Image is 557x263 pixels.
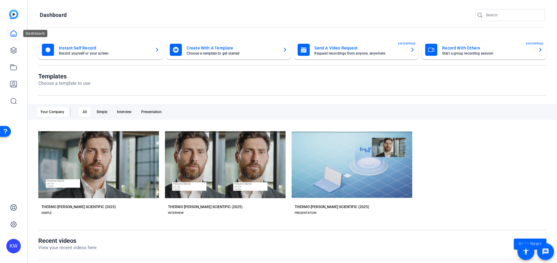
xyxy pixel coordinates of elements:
button: Record With OthersStart a group recording sessionENTERPRISE [422,40,546,59]
mat-card-subtitle: Start a group recording session [442,52,533,55]
h1: Dashboard [40,11,67,19]
div: KW [6,239,21,253]
div: Your Company [37,107,68,117]
input: Search [486,11,540,19]
p: View your recent videos here [38,244,97,251]
p: Choose a template to use [38,80,90,87]
span: ENTERPRISE [526,41,543,46]
div: THERMO [PERSON_NAME] SCIENTIFIC (2025) [41,204,116,209]
div: Presentation [138,107,165,117]
mat-card-title: Send A Video Request [315,44,406,52]
div: THERMO [PERSON_NAME] SCIENTIFIC (2025) [168,204,242,209]
h1: Templates [38,73,90,80]
div: Interview [113,107,135,117]
div: Dashboard [23,30,47,37]
div: INTERVIEW [168,211,184,215]
mat-card-subtitle: Record yourself or your screen [59,52,150,55]
button: Send A Video RequestRequest recordings from anyone, anywhereENTERPRISE [294,40,419,59]
mat-card-title: Create With A Template [187,44,278,52]
mat-card-title: Record With Others [442,44,533,52]
span: ENTERPRISE [398,41,416,46]
span: Go to library [519,241,542,247]
div: Simple [93,107,111,117]
mat-card-subtitle: Choose a template to get started [187,52,278,55]
mat-card-title: Instant Self Record [59,44,150,52]
div: SIMPLE [41,211,52,215]
img: blue-gradient.svg [9,10,18,19]
h1: Recent videos [38,237,97,244]
a: Go to library [514,239,546,249]
mat-icon: message [542,248,549,255]
div: THERMO [PERSON_NAME] SCIENTIFIC (2025) [295,204,369,209]
button: Instant Self RecordRecord yourself or your screen [38,40,163,59]
mat-card-subtitle: Request recordings from anyone, anywhere [315,52,406,55]
div: PRESENTATION [295,211,316,215]
button: Create With A TemplateChoose a template to get started [166,40,291,59]
div: All [79,107,90,117]
mat-icon: accessibility [522,248,530,255]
